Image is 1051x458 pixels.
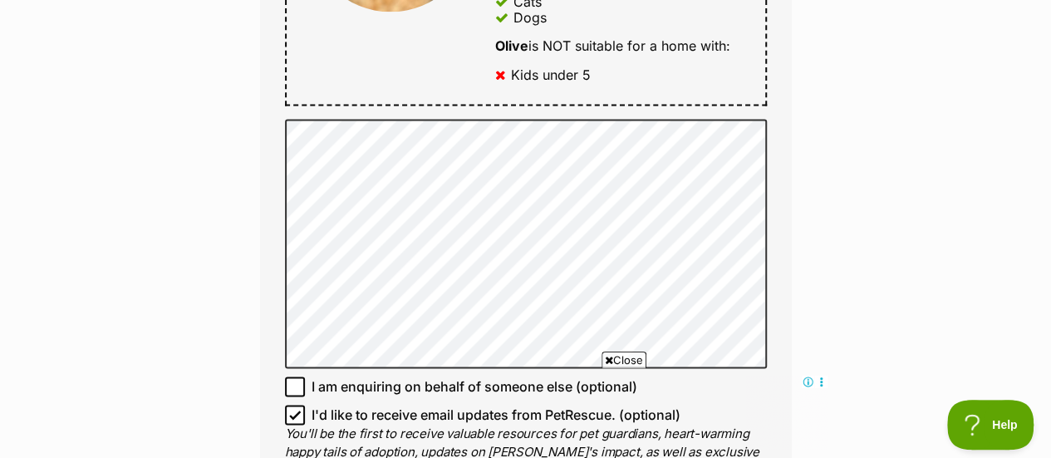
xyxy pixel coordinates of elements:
span: Close [602,352,646,368]
div: is NOT suitable for a home with: [495,38,744,53]
strong: Olive [495,37,528,54]
iframe: Help Scout Beacon - Open [947,400,1034,450]
div: Kids under 5 [511,67,591,82]
div: Dogs [513,10,547,25]
iframe: Advertisement [223,375,828,450]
